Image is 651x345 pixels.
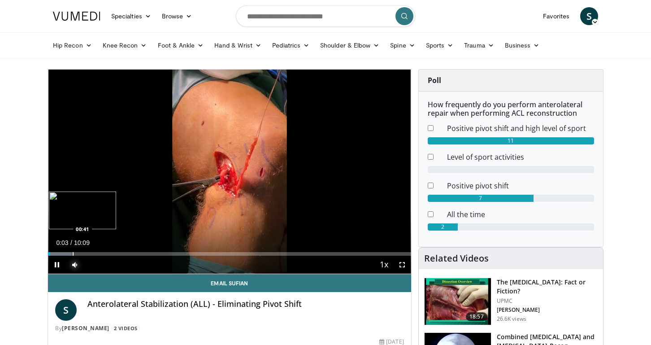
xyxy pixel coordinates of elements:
span: 0:03 [56,239,68,246]
a: Foot & Ankle [152,36,209,54]
p: UPMC [497,297,598,305]
input: Search topics, interventions [236,5,415,27]
p: 26.6K views [497,315,526,323]
h4: Anterolateral Stabilization (ALL) - Eliminating Pivot Shift [87,299,404,309]
a: Sports [421,36,459,54]
button: Playback Rate [375,256,393,274]
button: Pause [48,256,66,274]
div: 11 [428,137,594,144]
h3: The [MEDICAL_DATA]: Fact or Fiction? [497,278,598,296]
dd: Level of sport activities [440,152,601,162]
h4: Related Videos [424,253,489,264]
a: Hand & Wrist [209,36,267,54]
a: S [580,7,598,25]
a: Specialties [106,7,156,25]
p: [PERSON_NAME] [497,306,598,314]
a: Favorites [538,7,575,25]
dd: All the time [440,209,601,220]
button: Fullscreen [393,256,411,274]
a: Business [499,36,545,54]
div: Progress Bar [48,252,411,256]
img: 1d8f2bd8-6b58-4c67-8b22-e01ee720397b.150x105_q85_crop-smart_upscale.jpg [425,278,491,325]
strong: Poll [428,75,441,85]
button: Mute [66,256,84,274]
a: 2 Videos [111,324,140,332]
a: Shoulder & Elbow [315,36,385,54]
a: [PERSON_NAME] [62,324,109,332]
a: Email Sufian [48,274,411,292]
h6: How frequently do you perform anterolateral repair when performing ACL reconstruction [428,100,594,118]
a: Trauma [459,36,499,54]
dd: Positive pivot shift [440,180,601,191]
div: 2 [428,223,458,231]
video-js: Video Player [48,70,411,274]
a: Hip Recon [48,36,97,54]
dd: Positive pivot shift and high level of sport [440,123,601,134]
a: S [55,299,77,321]
img: image.jpeg [49,192,116,229]
span: / [70,239,72,246]
a: 18:57 The [MEDICAL_DATA]: Fact or Fiction? UPMC [PERSON_NAME] 26.6K views [424,278,598,325]
div: By [55,324,404,332]
img: VuMedi Logo [53,12,100,21]
span: 10:09 [74,239,90,246]
a: Browse [156,7,198,25]
div: 7 [428,195,534,202]
a: Pediatrics [267,36,315,54]
span: 18:57 [466,312,487,321]
a: Spine [385,36,420,54]
a: Knee Recon [97,36,152,54]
